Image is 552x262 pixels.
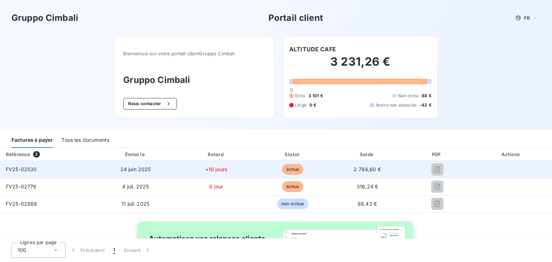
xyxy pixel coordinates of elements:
span: +10 jours [205,166,227,172]
span: FR [524,15,530,21]
span: 24 juin 2025 [120,166,151,172]
div: Référence [6,151,30,157]
span: 3 101 € [308,93,323,99]
div: Tous les documents [61,133,109,148]
div: Factures à payer [11,133,53,148]
span: 1 [113,247,115,254]
h3: Gruppo Cimbali [11,11,78,24]
span: 316,24 € [356,183,378,190]
span: Litige [295,102,307,108]
span: 2 784,60 € [354,166,381,172]
span: -42 € [419,102,432,108]
h3: Gruppo Cimbali [123,74,266,86]
span: échue [282,181,304,192]
span: Avoirs non associés [376,102,417,108]
h6: ALTITUDE CAFE [289,45,336,53]
h2: 3 231,26 € [289,55,432,76]
div: Émise le [95,151,176,158]
span: 88 € [422,93,432,99]
span: Bienvenue sur votre portail client Gruppo Cimbali . [123,51,266,56]
div: Solde [332,151,403,158]
span: FV25-02530 [6,166,37,172]
span: non-échue [277,198,308,209]
span: FV25-02868 [6,201,37,207]
button: 1 [109,243,119,258]
div: PDF [405,151,469,158]
span: 0 [290,87,293,93]
button: Nous contacter [123,98,176,109]
span: FV25-02776 [6,183,37,190]
button: Précédent [65,243,109,258]
h3: Portail client [268,11,323,24]
span: 3 [33,151,40,158]
span: Non-échu [398,93,419,99]
span: 100 [18,247,26,254]
span: 0 jour [209,183,223,190]
div: Actions [472,151,551,158]
span: échue [282,164,304,175]
span: Échu [295,93,305,99]
div: Statut [256,151,329,158]
span: 88,43 € [358,201,377,207]
span: 0 € [309,102,316,108]
span: 11 juil. 2025 [121,201,149,207]
button: Suivant [119,243,156,258]
span: 4 juil. 2025 [122,183,149,190]
div: Retard [179,151,253,158]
